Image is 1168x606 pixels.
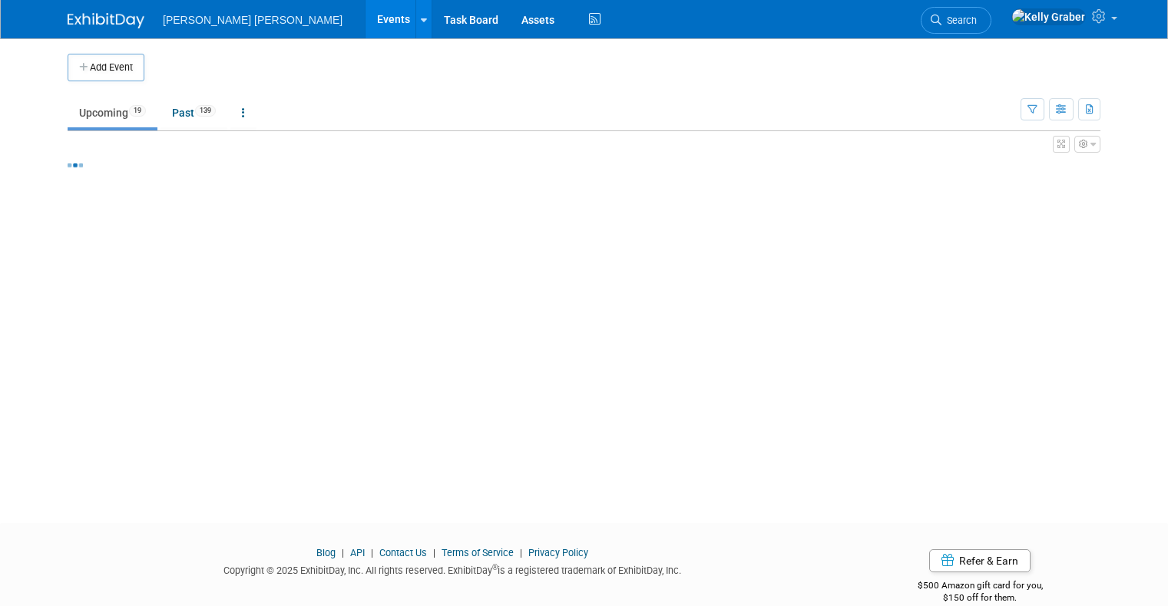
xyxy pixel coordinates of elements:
[379,547,427,558] a: Contact Us
[442,547,514,558] a: Terms of Service
[68,163,83,167] img: loading...
[68,98,157,127] a: Upcoming19
[129,105,146,117] span: 19
[195,105,216,117] span: 139
[429,547,439,558] span: |
[859,591,1100,604] div: $150 off for them.
[68,54,144,81] button: Add Event
[492,563,498,571] sup: ®
[367,547,377,558] span: |
[163,14,342,26] span: [PERSON_NAME] [PERSON_NAME]
[859,569,1100,604] div: $500 Amazon gift card for you,
[921,7,991,34] a: Search
[68,560,836,578] div: Copyright © 2025 ExhibitDay, Inc. All rights reserved. ExhibitDay is a registered trademark of Ex...
[516,547,526,558] span: |
[68,13,144,28] img: ExhibitDay
[338,547,348,558] span: |
[941,15,977,26] span: Search
[929,549,1031,572] a: Refer & Earn
[350,547,365,558] a: API
[316,547,336,558] a: Blog
[160,98,227,127] a: Past139
[528,547,588,558] a: Privacy Policy
[1011,8,1086,25] img: Kelly Graber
